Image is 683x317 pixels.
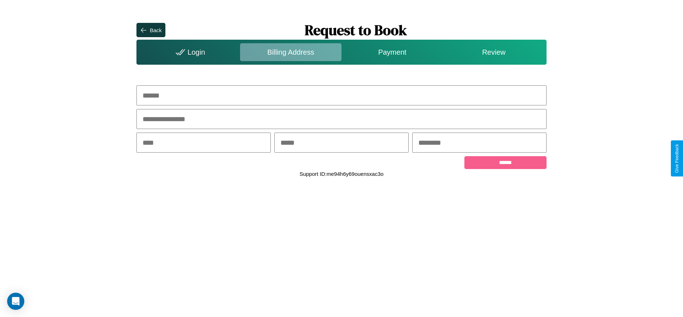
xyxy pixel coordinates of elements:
div: Login [138,43,240,61]
div: Give Feedback [674,144,679,173]
div: Billing Address [240,43,341,61]
div: Open Intercom Messenger [7,293,24,310]
p: Support ID: me94h6y69ouensxac3o [299,169,383,179]
div: Back [150,27,161,33]
h1: Request to Book [165,20,547,40]
button: Back [136,23,165,37]
div: Review [443,43,544,61]
div: Payment [341,43,443,61]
